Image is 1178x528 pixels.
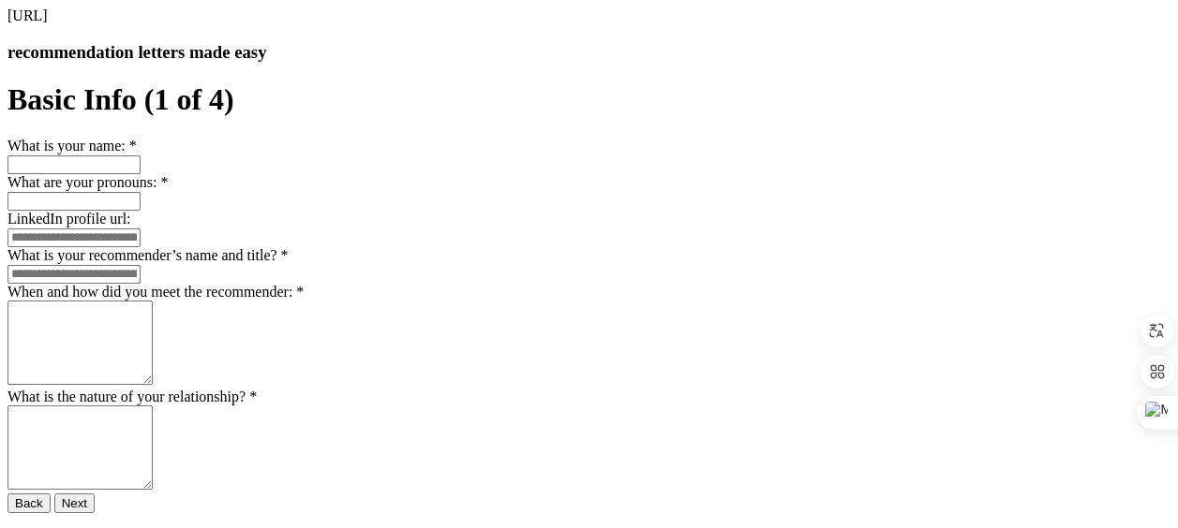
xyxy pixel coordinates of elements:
[7,247,289,263] label: What is your recommender’s name and title?
[7,493,51,513] button: Back
[7,138,137,154] label: What is your name:
[54,493,95,513] button: Next
[7,7,48,23] span: [URL]
[7,82,1171,117] h1: Basic Info (1 of 4)
[7,42,1171,63] h3: recommendation letters made easy
[7,211,131,227] label: LinkedIn profile url:
[7,389,257,404] label: What is the nature of your relationship?
[7,174,169,190] label: What are your pronouns:
[7,284,304,300] label: When and how did you meet the recommender:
